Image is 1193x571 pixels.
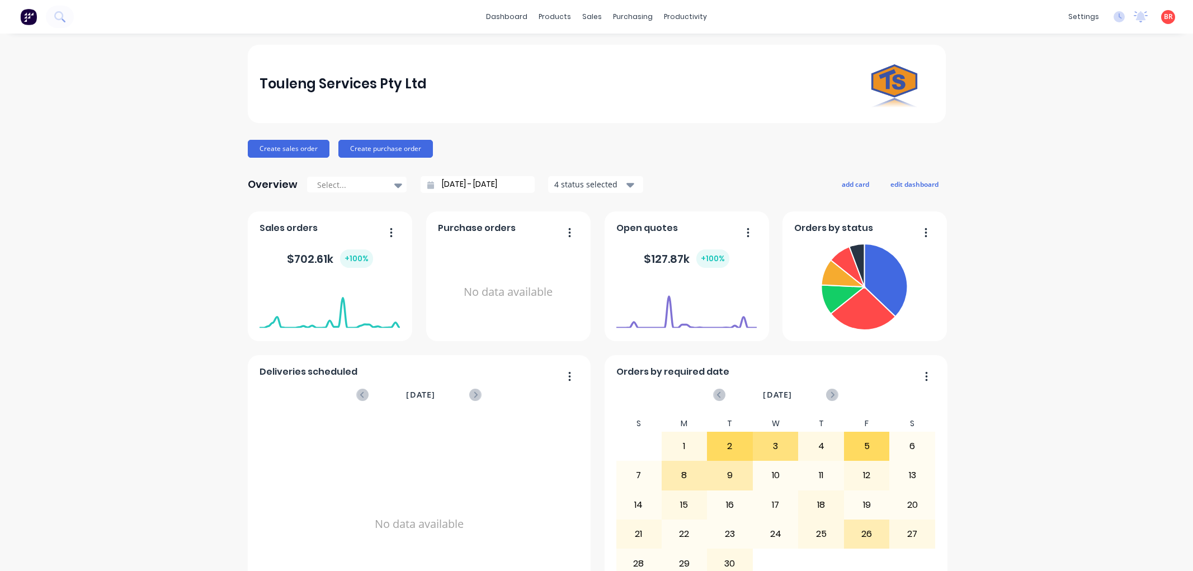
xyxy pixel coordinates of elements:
[287,249,373,268] div: $ 702.61k
[799,520,843,548] div: 25
[753,461,798,489] div: 10
[883,177,946,191] button: edit dashboard
[554,178,625,190] div: 4 status selected
[662,491,707,519] div: 15
[845,461,889,489] div: 12
[844,416,890,432] div: F
[340,249,373,268] div: + 100 %
[799,432,843,460] div: 4
[753,432,798,460] div: 3
[338,140,433,158] button: Create purchase order
[616,416,662,432] div: S
[753,416,799,432] div: W
[889,416,935,432] div: S
[845,491,889,519] div: 19
[616,365,729,379] span: Orders by required date
[260,365,357,379] span: Deliveries scheduled
[890,461,935,489] div: 13
[708,432,752,460] div: 2
[662,461,707,489] div: 8
[845,520,889,548] div: 26
[855,45,933,123] img: Touleng Services Pty Ltd
[438,239,578,345] div: No data available
[1063,8,1105,25] div: settings
[533,8,577,25] div: products
[644,249,729,268] div: $ 127.87k
[794,221,873,235] span: Orders by status
[616,221,678,235] span: Open quotes
[480,8,533,25] a: dashboard
[662,520,707,548] div: 22
[438,221,516,235] span: Purchase orders
[845,432,889,460] div: 5
[662,432,707,460] div: 1
[890,432,935,460] div: 6
[577,8,607,25] div: sales
[248,140,329,158] button: Create sales order
[548,176,643,193] button: 4 status selected
[260,73,427,95] div: Touleng Services Pty Ltd
[707,416,753,432] div: T
[607,8,658,25] div: purchasing
[763,389,792,401] span: [DATE]
[890,520,935,548] div: 27
[1164,12,1173,22] span: BR
[890,491,935,519] div: 20
[696,249,729,268] div: + 100 %
[260,221,318,235] span: Sales orders
[798,416,844,432] div: T
[708,491,752,519] div: 16
[406,389,435,401] span: [DATE]
[616,491,661,519] div: 14
[616,461,661,489] div: 7
[799,461,843,489] div: 11
[753,491,798,519] div: 17
[834,177,876,191] button: add card
[20,8,37,25] img: Factory
[753,520,798,548] div: 24
[708,461,752,489] div: 9
[248,173,298,196] div: Overview
[616,520,661,548] div: 21
[708,520,752,548] div: 23
[658,8,713,25] div: productivity
[662,416,708,432] div: M
[799,491,843,519] div: 18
